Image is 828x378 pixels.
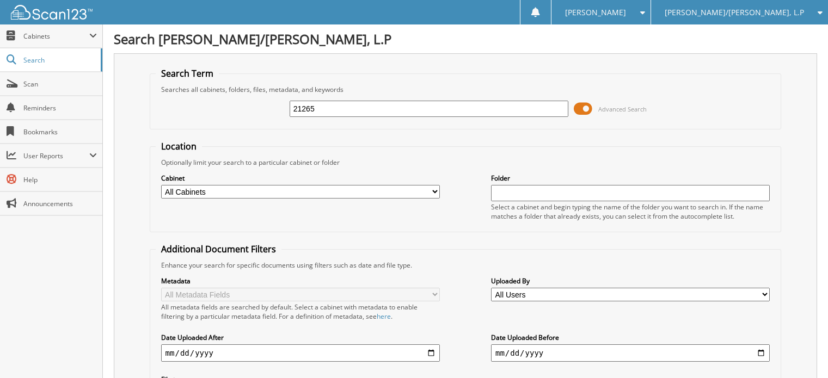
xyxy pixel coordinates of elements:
[156,261,776,270] div: Enhance your search for specific documents using filters such as date and file type.
[114,30,817,48] h1: Search [PERSON_NAME]/[PERSON_NAME], L.P
[23,151,89,160] span: User Reports
[23,103,97,113] span: Reminders
[161,276,440,286] label: Metadata
[156,85,776,94] div: Searches all cabinets, folders, files, metadata, and keywords
[491,344,770,362] input: end
[491,173,770,183] label: Folder
[156,140,202,152] legend: Location
[161,344,440,362] input: start
[665,9,804,16] span: [PERSON_NAME]/[PERSON_NAME], L.P
[23,175,97,184] span: Help
[377,312,391,321] a: here
[491,202,770,221] div: Select a cabinet and begin typing the name of the folder you want to search in. If the name match...
[491,333,770,342] label: Date Uploaded Before
[161,173,440,183] label: Cabinet
[565,9,626,16] span: [PERSON_NAME]
[23,127,97,137] span: Bookmarks
[11,5,93,20] img: scan123-logo-white.svg
[156,243,281,255] legend: Additional Document Filters
[23,79,97,89] span: Scan
[161,302,440,321] div: All metadata fields are searched by default. Select a cabinet with metadata to enable filtering b...
[156,158,776,167] div: Optionally limit your search to a particular cabinet or folder
[161,333,440,342] label: Date Uploaded After
[23,32,89,41] span: Cabinets
[23,199,97,208] span: Announcements
[156,67,219,79] legend: Search Term
[23,55,95,65] span: Search
[491,276,770,286] label: Uploaded By
[598,105,647,113] span: Advanced Search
